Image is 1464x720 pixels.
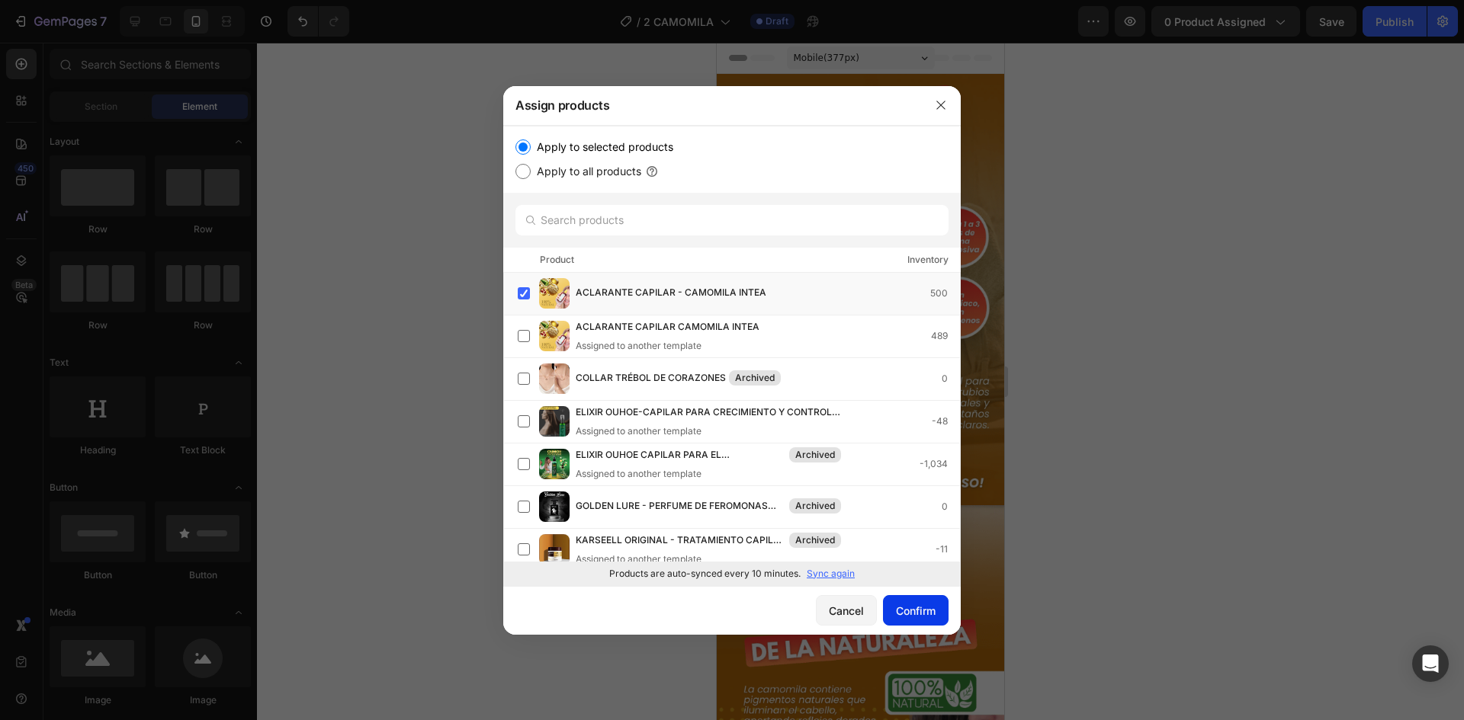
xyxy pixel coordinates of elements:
[77,8,143,23] span: Mobile ( 377 px)
[576,370,726,387] span: COLLAR TRÉBOL DE CORAZONES
[932,414,960,429] div: -48
[539,321,570,351] img: product-img
[931,328,960,344] div: 489
[540,252,574,267] div: Product
[907,252,949,267] div: Inventory
[920,456,960,472] div: -1,034
[816,595,877,626] button: Cancel
[576,319,759,336] span: ACLARANTE CAPILAR CAMOMILA INTEA
[576,467,865,481] div: Assigned to another template
[576,424,865,438] div: Assigned to another template
[729,370,781,386] div: Archived
[789,498,841,514] div: Archived
[1412,645,1449,682] div: Open Intercom Messenger
[930,286,960,301] div: 500
[789,533,841,548] div: Archived
[576,533,786,549] span: KARSEELL ORIGINAL - TRATAMIENTO CAPILAR CON COLÁGENO ACONDICIONADOR
[539,278,570,309] img: product-img
[539,534,570,565] img: product-img
[942,371,960,386] div: 0
[576,339,784,353] div: Assigned to another template
[883,595,949,626] button: Confirm
[539,449,570,479] img: product-img
[829,603,864,619] div: Cancel
[789,447,841,462] div: Archived
[576,552,865,566] div: Assigned to another template
[942,499,960,514] div: 0
[515,205,949,235] input: Search products
[807,567,855,581] p: Sync again
[896,603,936,619] div: Confirm
[576,405,841,421] span: ELIXIR OUHOE-CAPILAR PARA CRECIMIENTO Y CONTROL DE CAÍDA [PERSON_NAME]
[503,85,921,125] div: Assign products
[503,126,961,586] div: />
[609,567,801,581] p: Products are auto-synced every 10 minutes.
[576,285,766,302] span: ACLARANTE CAPILAR - CAMOMILA INTEA
[539,363,570,394] img: product-img
[531,138,673,156] label: Apply to selected products
[539,491,570,522] img: product-img
[531,162,641,181] label: Apply to all products
[539,406,570,437] img: product-img
[936,542,960,557] div: -11
[576,498,786,515] span: GOLDEN LURE - PERFUME DE FEROMONAS PARA HOMBRE
[576,447,786,464] span: ELIXIR OUHOE CAPILAR PARA EL CRECIMIENTO Y CONTROL DE LA CAÍDA [PERSON_NAME]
